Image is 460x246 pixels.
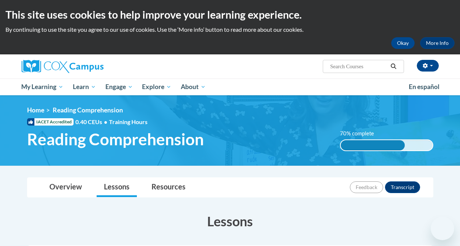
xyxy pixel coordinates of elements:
span: En español [409,83,440,91]
h3: Lessons [27,212,433,230]
a: Lessons [97,178,137,197]
span: Reading Comprehension [53,106,123,114]
button: Transcript [385,181,420,193]
a: Cox Campus [22,60,153,73]
a: Learn [68,78,101,95]
a: Engage [101,78,138,95]
span: Learn [73,82,96,91]
span: Training Hours [109,118,147,125]
a: Overview [42,178,89,197]
a: My Learning [17,78,68,95]
h2: This site uses cookies to help improve your learning experience. [5,7,455,22]
div: Main menu [16,78,444,95]
label: 70% complete [340,130,382,138]
a: Explore [137,78,176,95]
span: Engage [105,82,133,91]
button: Account Settings [417,60,439,72]
span: Reading Comprehension [27,130,204,149]
a: About [176,78,210,95]
p: By continuing to use the site you agree to our use of cookies. Use the ‘More info’ button to read... [5,26,455,34]
a: More Info [420,37,455,49]
iframe: Button to launch messaging window [431,217,454,240]
a: Resources [144,178,193,197]
a: En español [404,79,444,95]
span: • [104,118,107,125]
a: Home [27,106,44,114]
span: About [181,82,206,91]
div: 70% complete [341,140,405,150]
span: 0.40 CEUs [75,118,109,126]
button: Search [388,62,399,71]
span: IACET Accredited [27,118,74,126]
button: Okay [391,37,415,49]
input: Search Courses [329,62,388,71]
span: Explore [142,82,171,91]
span: My Learning [21,82,63,91]
img: Cox Campus [22,60,104,73]
button: Feedback [350,181,383,193]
